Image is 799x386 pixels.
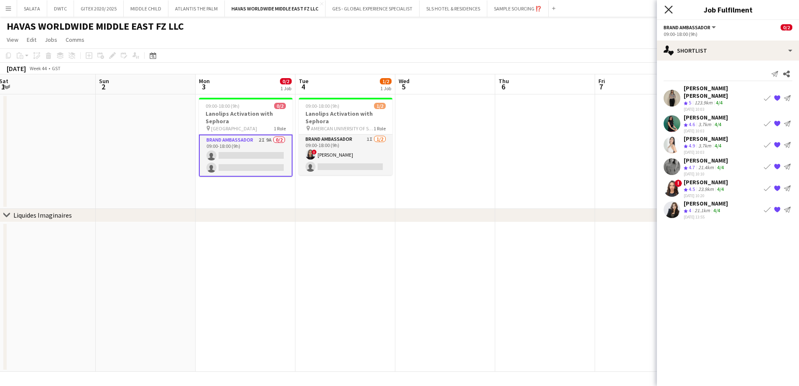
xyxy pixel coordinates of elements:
span: 4.7 [689,164,695,170]
span: 0/2 [781,24,792,30]
span: 6 [497,82,509,91]
span: Wed [399,77,410,85]
span: 0/2 [280,78,292,84]
button: ATLANTIS THE PALM [168,0,225,17]
app-skills-label: 4/4 [715,142,721,149]
app-job-card: 09:00-18:00 (9h)1/2Lanolips Activation with Sephora AMERICAN UNIVERSITY OF SHARJAH1 RoleBrand Amb... [299,98,392,175]
span: Brand Ambassador [664,24,710,30]
span: ! [674,179,682,187]
div: [DATE] 10:03 [684,150,728,155]
button: HAVAS WORLDWIDE MIDDLE EAST FZ LLC [225,0,326,17]
div: [PERSON_NAME] [684,114,728,121]
h3: Lanolips Activation with Sephora [299,110,392,125]
h1: HAVAS WORLDWIDE MIDDLE EAST FZ LLC [7,20,184,33]
div: [DATE] 10:20 [684,193,728,198]
div: [PERSON_NAME] [684,200,728,207]
app-card-role: Brand Ambassador2I9A0/209:00-18:00 (9h) [199,135,293,177]
button: DWTC [47,0,74,17]
span: Edit [27,36,36,43]
span: Fri [598,77,605,85]
span: 5 [397,82,410,91]
span: 2 [98,82,109,91]
app-skills-label: 4/4 [716,99,723,106]
div: 21.4km [697,164,715,171]
span: Thu [499,77,509,85]
span: [GEOGRAPHIC_DATA] [211,125,257,132]
div: Shortlist [657,41,799,61]
a: Comms [62,34,88,45]
span: 4.6 [689,121,695,127]
div: 23.9km [697,186,715,193]
div: [DATE] 13:55 [684,214,728,220]
span: 1/2 [380,78,392,84]
span: 5 [689,99,691,106]
span: 1 Role [374,125,386,132]
h3: Job Fulfilment [657,4,799,15]
span: 0/2 [274,103,286,109]
div: [PERSON_NAME] [684,178,728,186]
app-card-role: Brand Ambassador1I1/209:00-18:00 (9h)![PERSON_NAME] [299,135,392,175]
button: GITEX 2020/ 2025 [74,0,124,17]
button: MIDDLE CHILD [124,0,168,17]
span: 3 [198,82,210,91]
div: [DATE] 10:03 [684,107,761,112]
div: [DATE] 10:10 [684,171,728,177]
button: Brand Ambassador [664,24,717,30]
div: Liquides Imaginaires [13,211,72,219]
span: AMERICAN UNIVERSITY OF SHARJAH [311,125,374,132]
span: 1/2 [374,103,386,109]
div: [DATE] 10:03 [684,128,728,133]
span: 4 [689,207,691,213]
span: Sun [99,77,109,85]
div: 1 Job [280,85,291,91]
div: [PERSON_NAME] [684,157,728,164]
h3: Lanolips Activation with Sephora [199,110,293,125]
div: 1 Job [380,85,391,91]
span: View [7,36,18,43]
div: [PERSON_NAME] [PERSON_NAME] [684,84,761,99]
span: 7 [597,82,605,91]
span: 4.5 [689,186,695,192]
div: 3.7km [697,142,713,150]
a: Jobs [41,34,61,45]
div: 09:00-18:00 (9h) [664,31,792,37]
button: SLS HOTEL & RESIDENCES [420,0,487,17]
div: GST [52,65,61,71]
span: 09:00-18:00 (9h) [305,103,339,109]
span: Tue [299,77,308,85]
app-skills-label: 4/4 [717,164,724,170]
span: 1 Role [274,125,286,132]
button: SAMPLE SOURCING ⁉️ [487,0,549,17]
a: View [3,34,22,45]
div: 21.1km [693,207,712,214]
span: Mon [199,77,210,85]
span: Week 44 [28,65,48,71]
span: Jobs [45,36,57,43]
div: [DATE] [7,64,26,73]
app-skills-label: 4/4 [713,207,720,213]
span: 09:00-18:00 (9h) [206,103,239,109]
a: Edit [23,34,40,45]
app-job-card: 09:00-18:00 (9h)0/2Lanolips Activation with Sephora [GEOGRAPHIC_DATA]1 RoleBrand Ambassador2I9A0/... [199,98,293,177]
app-skills-label: 4/4 [717,186,724,192]
span: 4.9 [689,142,695,149]
span: Comms [66,36,84,43]
div: [PERSON_NAME] [684,135,728,142]
span: ! [312,150,317,155]
span: 4 [298,82,308,91]
button: SALATA [17,0,47,17]
app-skills-label: 4/4 [715,121,721,127]
button: GES - GLOBAL EXPERIENCE SPECIALIST [326,0,420,17]
div: 123.9km [693,99,714,107]
div: 3.7km [697,121,713,128]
